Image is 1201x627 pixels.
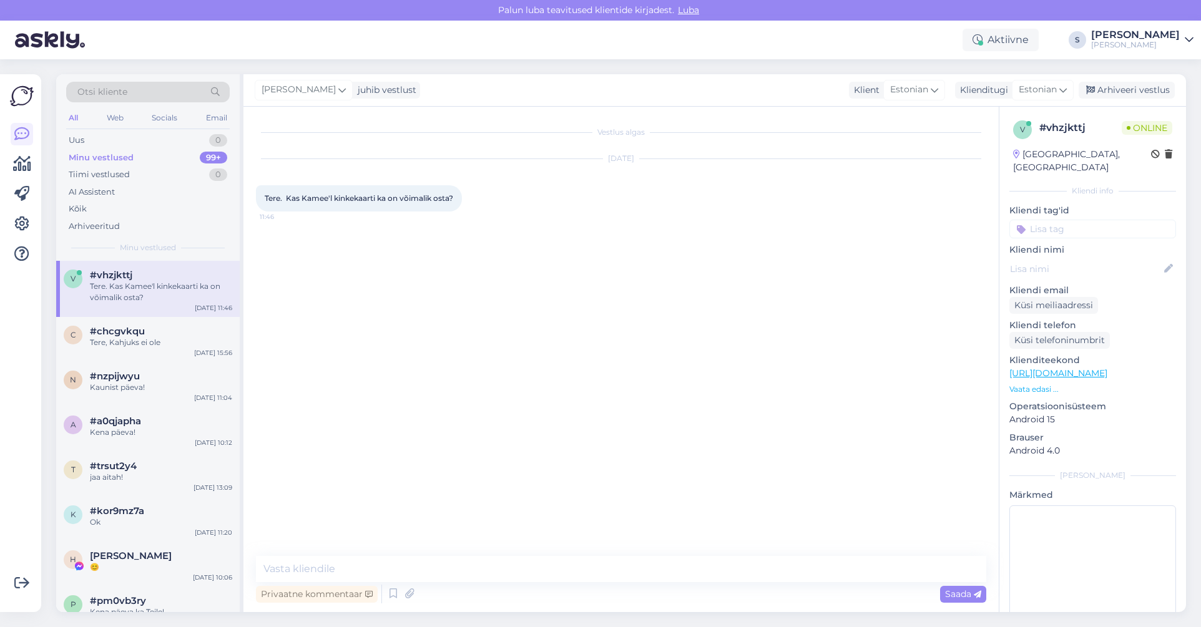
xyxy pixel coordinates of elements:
div: 0 [209,168,227,181]
input: Lisa tag [1009,220,1176,238]
div: Ok [90,517,232,528]
span: Minu vestlused [120,242,176,253]
p: Operatsioonisüsteem [1009,400,1176,413]
span: k [71,510,76,519]
div: juhib vestlust [353,84,416,97]
p: Android 4.0 [1009,444,1176,457]
div: Kliendi info [1009,185,1176,197]
div: Küsi telefoninumbrit [1009,332,1110,349]
div: Küsi meiliaadressi [1009,297,1098,314]
span: #chcgvkqu [90,326,145,337]
span: n [70,375,76,384]
span: Otsi kliente [77,85,127,99]
div: Vestlus algas [256,127,986,138]
span: 11:46 [260,212,306,221]
div: Kena päeva! [90,427,232,438]
div: Socials [149,110,180,126]
div: Klienditugi [955,84,1008,97]
p: Klienditeekond [1009,354,1176,367]
div: Tiimi vestlused [69,168,130,181]
p: Kliendi tag'id [1009,204,1176,217]
div: [DATE] 10:06 [193,573,232,582]
span: p [71,600,76,609]
div: [DATE] 11:20 [195,528,232,537]
span: #pm0vb3ry [90,595,146,606]
p: Vaata edasi ... [1009,384,1176,395]
p: Kliendi telefon [1009,319,1176,332]
img: Askly Logo [10,84,34,108]
div: Tere, Kahjuks ei ole [90,337,232,348]
span: a [71,420,76,429]
div: Kõik [69,203,87,215]
div: Minu vestlused [69,152,134,164]
div: Klient [849,84,880,97]
div: 99+ [200,152,227,164]
div: Uus [69,134,84,147]
p: Android 15 [1009,413,1176,426]
span: [PERSON_NAME] [262,83,336,97]
span: Luba [674,4,703,16]
div: Web [104,110,126,126]
span: Saada [945,588,981,600]
div: [DATE] 15:56 [194,348,232,357]
div: Privaatne kommentaar [256,586,378,603]
p: Kliendi email [1009,284,1176,297]
div: jaa aitah! [90,472,232,483]
div: [DATE] 11:46 [195,303,232,313]
span: Online [1122,121,1172,135]
div: AI Assistent [69,186,115,198]
p: Märkmed [1009,488,1176,502]
a: [URL][DOMAIN_NAME] [1009,367,1107,379]
div: [PERSON_NAME] [1091,40,1180,50]
div: All [66,110,81,126]
div: [GEOGRAPHIC_DATA], [GEOGRAPHIC_DATA] [1013,148,1151,174]
span: #trsut2y4 [90,460,137,472]
div: Arhiveeri vestlus [1079,82,1175,99]
div: [DATE] [256,153,986,164]
span: v [1020,125,1025,134]
div: Arhiveeritud [69,220,120,233]
span: H [70,555,76,564]
span: #kor9mz7a [90,505,144,517]
div: 0 [209,134,227,147]
div: [DATE] 11:04 [194,393,232,402]
span: v [71,274,76,283]
div: [DATE] 10:12 [195,438,232,447]
span: #vhzjkttj [90,270,132,281]
span: Estonian [890,83,928,97]
div: Email [203,110,230,126]
div: [DATE] 13:09 [194,483,232,492]
a: [PERSON_NAME][PERSON_NAME] [1091,30,1194,50]
div: Aktiivne [963,29,1039,51]
div: # vhzjkttj [1039,120,1122,135]
div: [PERSON_NAME] [1009,470,1176,481]
input: Lisa nimi [1010,262,1162,276]
span: Tere. Kas Kamee'l kinkekaarti ka on võimalik osta? [265,193,453,203]
div: Tere. Kas Kamee'l kinkekaarti ka on võimalik osta? [90,281,232,303]
span: c [71,330,76,339]
div: [PERSON_NAME] [1091,30,1180,40]
div: 😊 [90,561,232,573]
span: Helen Laaneoja [90,550,172,561]
p: Brauser [1009,431,1176,444]
p: Kliendi nimi [1009,243,1176,256]
span: t [71,465,76,474]
span: Estonian [1019,83,1057,97]
span: #a0qjapha [90,416,141,427]
div: S [1069,31,1086,49]
div: Kaunist päeva! [90,382,232,393]
span: #nzpijwyu [90,371,140,382]
div: Kena päeva ka Teile! [90,606,232,618]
